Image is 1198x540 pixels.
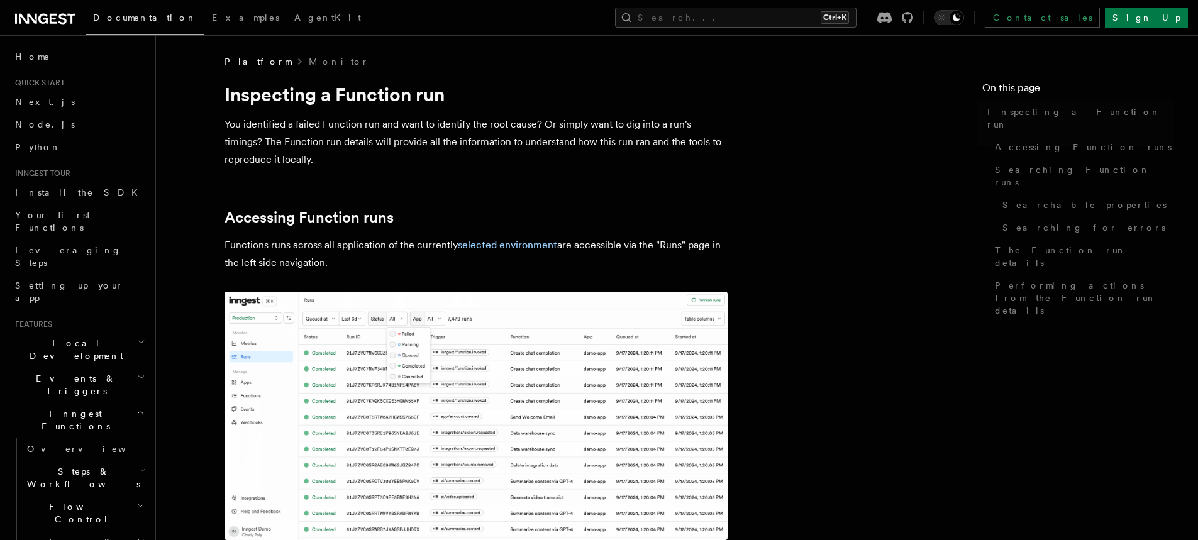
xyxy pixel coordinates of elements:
[997,216,1173,239] a: Searching for errors
[10,204,148,239] a: Your first Functions
[10,337,137,362] span: Local Development
[15,119,75,129] span: Node.js
[10,332,148,367] button: Local Development
[294,13,361,23] span: AgentKit
[10,319,52,329] span: Features
[10,274,148,309] a: Setting up your app
[995,163,1173,189] span: Searching Function runs
[10,78,65,88] span: Quick start
[995,279,1173,317] span: Performing actions from the Function run details
[997,194,1173,216] a: Searchable properties
[22,495,148,531] button: Flow Control
[990,136,1173,158] a: Accessing Function runs
[10,91,148,113] a: Next.js
[15,50,50,63] span: Home
[15,187,145,197] span: Install the SDK
[15,245,121,268] span: Leveraging Steps
[204,4,287,34] a: Examples
[10,181,148,204] a: Install the SDK
[225,116,728,168] p: You identified a failed Function run and want to identify the root cause? Or simply want to dig i...
[22,438,148,460] a: Overview
[10,168,70,179] span: Inngest tour
[10,367,148,402] button: Events & Triggers
[821,11,849,24] kbd: Ctrl+K
[10,407,136,433] span: Inngest Functions
[15,210,90,233] span: Your first Functions
[1105,8,1188,28] a: Sign Up
[990,274,1173,322] a: Performing actions from the Function run details
[93,13,197,23] span: Documentation
[985,8,1100,28] a: Contact sales
[1002,199,1167,211] span: Searchable properties
[990,158,1173,194] a: Searching Function runs
[225,236,728,272] p: Functions runs across all application of the currently are accessible via the "Runs" page in the ...
[990,239,1173,274] a: The Function run details
[982,101,1173,136] a: Inspecting a Function run
[225,209,394,226] a: Accessing Function runs
[934,10,964,25] button: Toggle dark mode
[22,460,148,495] button: Steps & Workflows
[10,402,148,438] button: Inngest Functions
[309,55,369,68] a: Monitor
[10,45,148,68] a: Home
[22,500,136,526] span: Flow Control
[225,292,728,540] img: The "Handle failed payments" Function runs list features a run in a failing state.
[212,13,279,23] span: Examples
[27,444,157,454] span: Overview
[995,244,1173,269] span: The Function run details
[287,4,369,34] a: AgentKit
[15,280,123,303] span: Setting up your app
[987,106,1173,131] span: Inspecting a Function run
[225,83,728,106] h1: Inspecting a Function run
[15,142,61,152] span: Python
[1002,221,1165,234] span: Searching for errors
[458,239,557,251] a: selected environment
[10,136,148,158] a: Python
[10,239,148,274] a: Leveraging Steps
[15,97,75,107] span: Next.js
[10,372,137,397] span: Events & Triggers
[615,8,857,28] button: Search...Ctrl+K
[225,55,291,68] span: Platform
[86,4,204,35] a: Documentation
[995,141,1172,153] span: Accessing Function runs
[982,80,1173,101] h4: On this page
[22,465,140,490] span: Steps & Workflows
[10,113,148,136] a: Node.js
